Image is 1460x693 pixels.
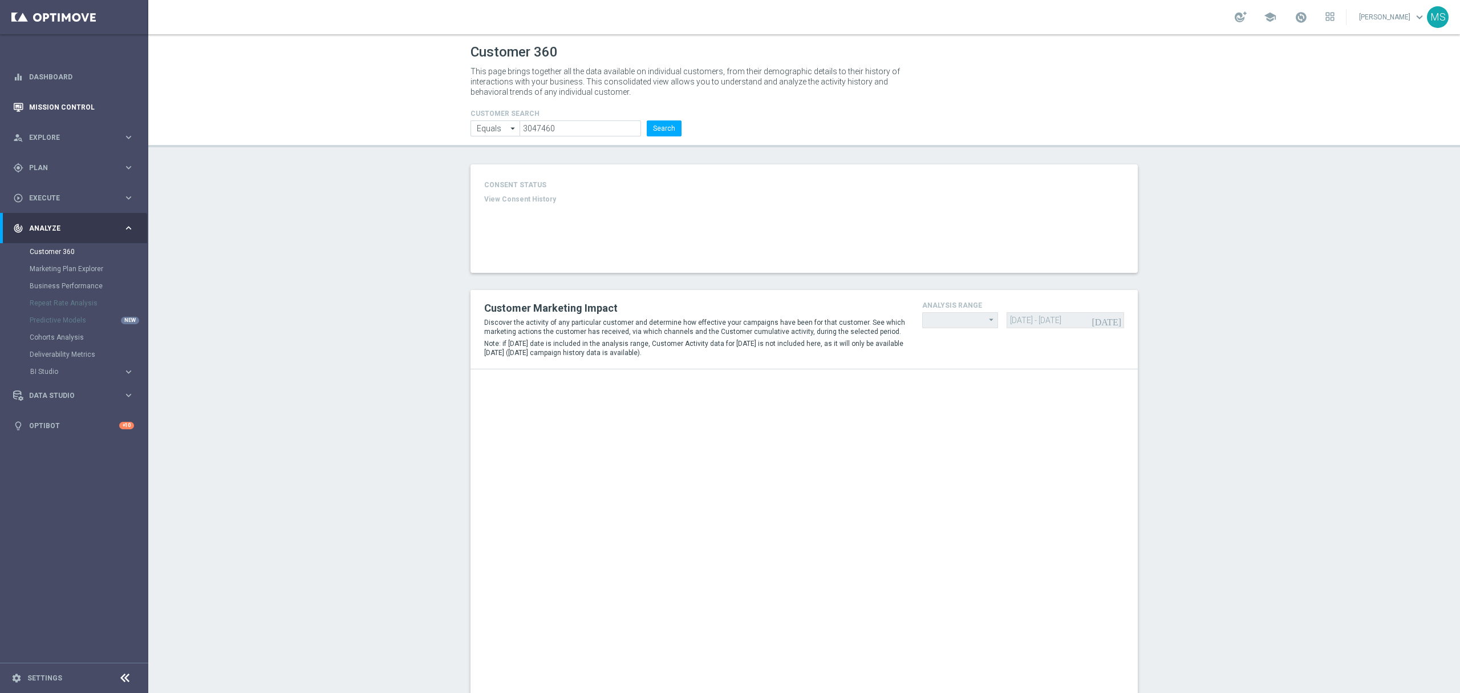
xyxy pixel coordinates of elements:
[484,339,905,357] p: Note: if [DATE] date is included in the analysis range, Customer Activity data for [DATE] is not ...
[1264,11,1276,23] span: school
[13,72,135,82] button: equalizer Dashboard
[13,163,135,172] button: gps_fixed Plan keyboard_arrow_right
[29,134,123,141] span: Explore
[13,223,123,233] div: Analyze
[471,110,682,118] h4: CUSTOMER SEARCH
[13,421,23,431] i: lightbulb
[123,192,134,203] i: keyboard_arrow_right
[29,195,123,202] span: Execute
[29,164,123,171] span: Plan
[29,392,123,399] span: Data Studio
[1358,9,1427,26] a: [PERSON_NAME]keyboard_arrow_down
[29,62,134,92] a: Dashboard
[13,410,134,441] div: Optibot
[13,223,23,233] i: track_changes
[922,301,1124,309] h4: analysis range
[13,62,134,92] div: Dashboard
[13,163,123,173] div: Plan
[30,277,147,295] div: Business Performance
[471,44,1138,61] h1: Customer 360
[484,301,905,315] h2: Customer Marketing Impact
[30,260,147,277] div: Marketing Plan Explorer
[29,225,123,232] span: Analyze
[29,92,134,122] a: Mission Control
[986,313,997,327] i: arrow_drop_down
[121,317,139,324] div: NEW
[13,193,123,203] div: Execute
[27,675,62,682] a: Settings
[647,120,682,136] button: Search
[29,410,119,441] a: Optibot
[123,162,134,173] i: keyboard_arrow_right
[471,66,910,97] p: This page brings together all the data available on individual customers, from their demographic ...
[123,390,134,401] i: keyboard_arrow_right
[30,368,112,375] span: BI Studio
[484,181,618,189] h4: CONSENT STATUS
[484,195,556,204] button: View Consent History
[30,281,119,291] a: Business Performance
[30,363,147,380] div: BI Studio
[30,329,147,346] div: Cohorts Analysis
[30,247,119,256] a: Customer 360
[484,318,905,336] p: Discover the activity of any particular customer and determine how effective your campaigns have ...
[123,366,134,377] i: keyboard_arrow_right
[30,312,147,329] div: Predictive Models
[520,120,641,136] input: Enter CID, Email, name or phone
[1427,6,1449,28] div: MS
[30,367,135,376] button: BI Studio keyboard_arrow_right
[13,224,135,233] button: track_changes Analyze keyboard_arrow_right
[30,368,123,375] div: BI Studio
[30,350,119,359] a: Deliverability Metrics
[13,103,135,112] button: Mission Control
[13,391,135,400] button: Data Studio keyboard_arrow_right
[30,264,119,273] a: Marketing Plan Explorer
[11,673,22,683] i: settings
[13,133,135,142] button: person_search Explore keyboard_arrow_right
[119,422,134,429] div: +10
[13,194,135,203] button: play_circle_outline Execute keyboard_arrow_right
[30,243,147,260] div: Customer 360
[13,72,23,82] i: equalizer
[30,333,119,342] a: Cohorts Analysis
[13,132,123,143] div: Explore
[471,120,520,136] input: Enter CID, Email, name or phone
[30,346,147,363] div: Deliverability Metrics
[13,390,123,401] div: Data Studio
[13,163,23,173] i: gps_fixed
[13,132,23,143] i: person_search
[508,121,519,136] i: arrow_drop_down
[30,295,147,312] div: Repeat Rate Analysis
[13,421,135,430] button: lightbulb Optibot +10
[123,223,134,233] i: keyboard_arrow_right
[1413,11,1426,23] span: keyboard_arrow_down
[123,132,134,143] i: keyboard_arrow_right
[13,193,23,203] i: play_circle_outline
[13,92,134,122] div: Mission Control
